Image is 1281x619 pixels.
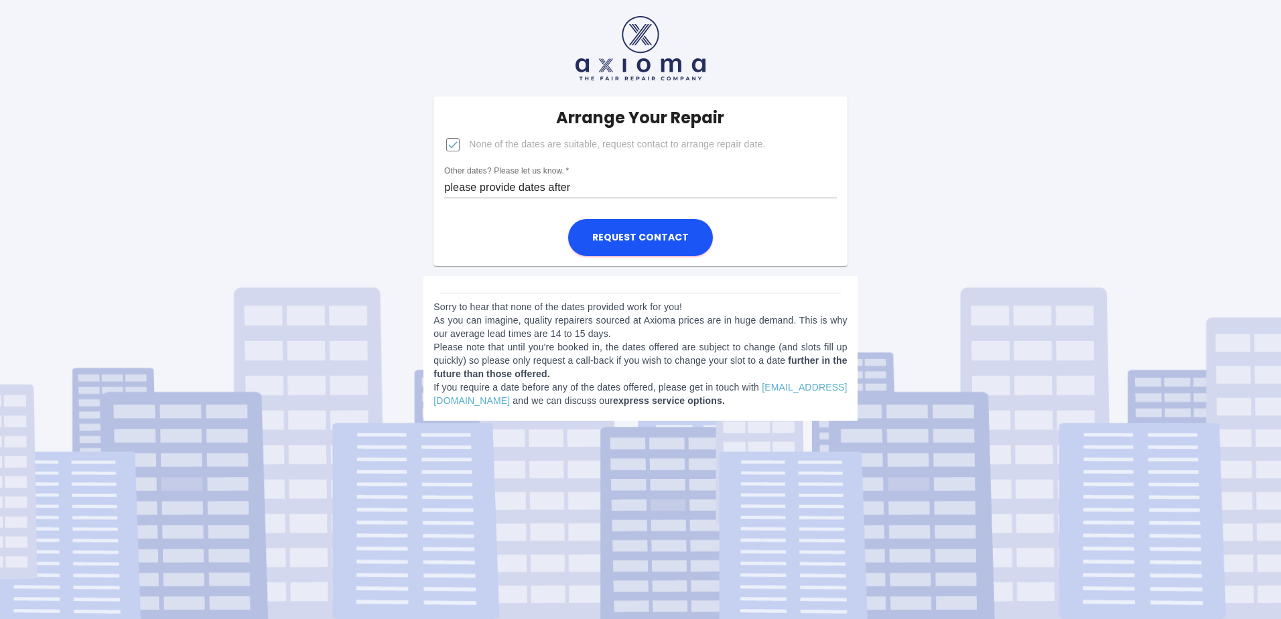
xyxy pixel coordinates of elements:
a: [EMAIL_ADDRESS][DOMAIN_NAME] [433,382,847,406]
label: Other dates? Please let us know. [444,165,569,177]
b: further in the future than those offered. [433,355,847,379]
img: axioma [576,16,705,80]
h5: Arrange Your Repair [556,107,724,129]
p: Sorry to hear that none of the dates provided work for you! As you can imagine, quality repairers... [433,300,847,407]
button: Request contact [568,219,713,256]
span: None of the dates are suitable, request contact to arrange repair date. [469,138,765,151]
b: express service options. [613,395,725,406]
